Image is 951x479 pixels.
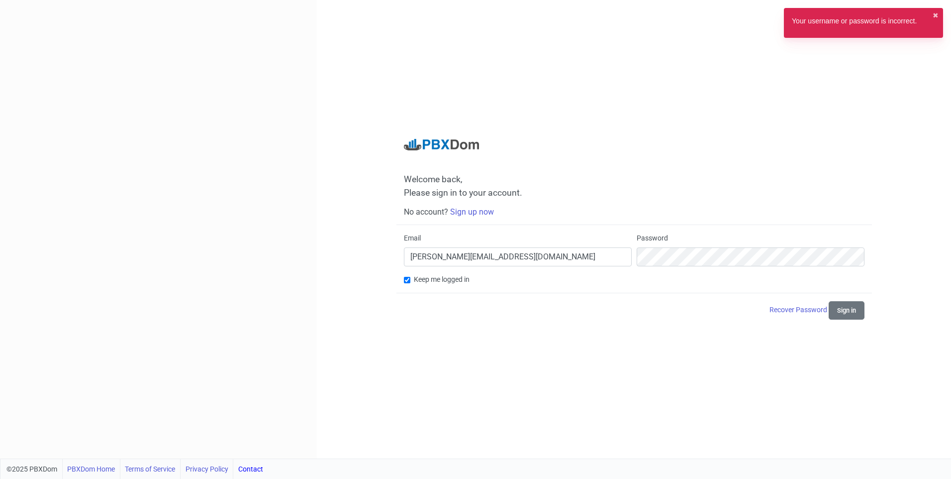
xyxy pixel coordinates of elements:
label: Email [404,233,421,243]
div: Your username or password is incorrect. [792,16,917,30]
button: close [933,10,939,21]
span: Welcome back, [404,174,864,185]
label: Password [637,233,668,243]
a: PBXDom Home [67,459,115,479]
a: Contact [238,459,263,479]
h6: No account? [404,207,864,217]
label: Keep me logged in [414,274,470,285]
a: Privacy Policy [186,459,228,479]
div: ©2025 PBXDom [6,459,263,479]
a: Sign up now [450,207,494,217]
button: Sign in [829,301,864,320]
span: Please sign in to your account. [404,188,522,198]
a: Recover Password [769,306,829,314]
a: Terms of Service [125,459,175,479]
input: Email here... [404,247,632,266]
